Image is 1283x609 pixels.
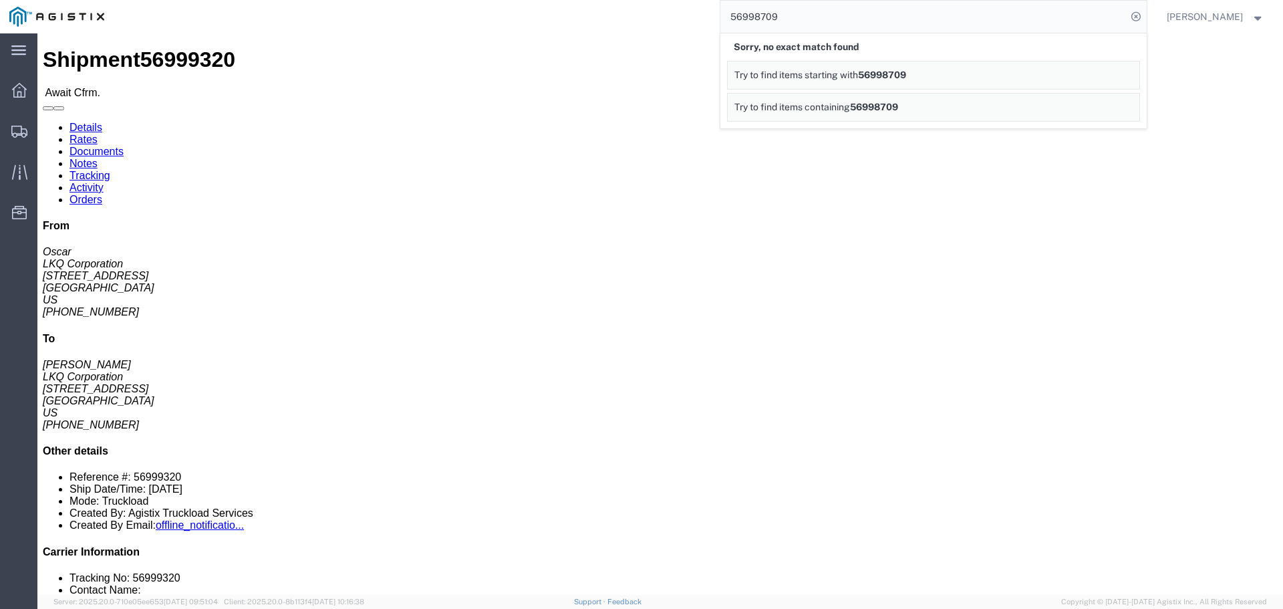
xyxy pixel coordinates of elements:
[734,70,858,80] span: Try to find items starting with
[53,598,218,606] span: Server: 2025.20.0-710e05ee653
[1167,9,1243,24] span: Douglas Harris
[224,598,364,606] span: Client: 2025.20.0-8b113f4
[727,33,1140,61] div: Sorry, no exact match found
[312,598,364,606] span: [DATE] 10:16:38
[850,102,898,112] span: 56998709
[858,70,906,80] span: 56998709
[37,33,1283,595] iframe: FS Legacy Container
[9,7,104,27] img: logo
[1061,596,1267,608] span: Copyright © [DATE]-[DATE] Agistix Inc., All Rights Reserved
[1166,9,1265,25] button: [PERSON_NAME]
[734,102,850,112] span: Try to find items containing
[720,1,1127,33] input: Search for shipment number, reference number
[574,598,607,606] a: Support
[164,598,218,606] span: [DATE] 09:51:04
[607,598,641,606] a: Feedback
